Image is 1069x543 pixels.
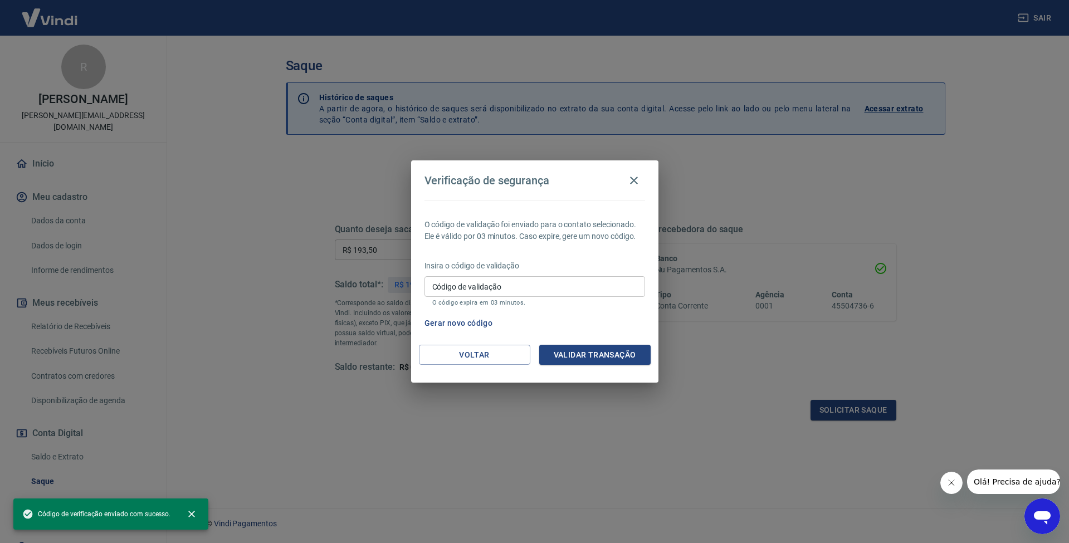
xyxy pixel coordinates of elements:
button: close [179,502,204,526]
span: Olá! Precisa de ajuda? [7,8,94,17]
span: Código de verificação enviado com sucesso. [22,508,170,520]
p: O código de validação foi enviado para o contato selecionado. Ele é válido por 03 minutos. Caso e... [424,219,645,242]
iframe: Button to launch messaging window [1024,498,1060,534]
h4: Verificação de segurança [424,174,550,187]
iframe: Message from company [967,469,1060,494]
button: Validar transação [539,345,651,365]
button: Gerar novo código [420,313,497,334]
p: O código expira em 03 minutos. [432,299,637,306]
button: Voltar [419,345,530,365]
p: Insira o código de validação [424,260,645,272]
iframe: Close message [940,472,963,494]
